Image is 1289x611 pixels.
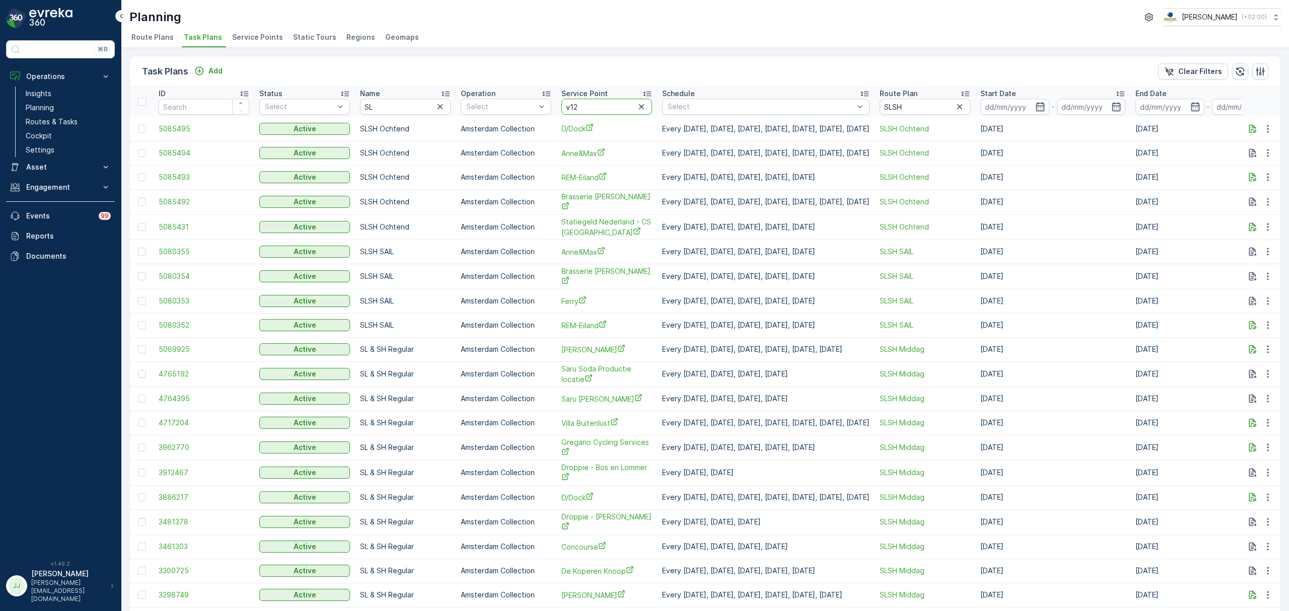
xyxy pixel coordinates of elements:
[880,369,970,379] a: SLSH Middag
[159,172,249,182] a: 5085493
[561,148,652,159] span: Anne&Max
[880,566,970,576] a: SLSH Middag
[22,129,115,143] a: Cockpit
[880,517,970,527] a: SLSH Middag
[456,534,556,559] td: Amsterdam Collection
[159,271,249,281] span: 5080354
[975,214,1130,240] td: [DATE]
[456,214,556,240] td: Amsterdam Collection
[561,344,652,355] span: [PERSON_NAME]
[355,117,456,141] td: SLSH Ochtend
[975,435,1130,460] td: [DATE]
[355,509,456,534] td: SL & SH Regular
[31,569,106,579] p: [PERSON_NAME]
[355,559,456,583] td: SL & SH Regular
[190,65,227,77] button: Add
[294,197,316,207] p: Active
[1163,12,1178,23] img: basis-logo_rgb2x.png
[159,590,249,600] span: 3298749
[159,124,249,134] a: 5085495
[561,437,652,458] a: Gregario Cycling Services
[1130,509,1285,534] td: [DATE]
[1130,387,1285,411] td: [DATE]
[456,361,556,387] td: Amsterdam Collection
[561,266,652,287] span: Brasserie [PERSON_NAME]
[294,418,316,428] p: Active
[26,89,51,99] p: Insights
[6,246,115,266] a: Documents
[360,99,451,115] input: Search
[26,211,93,221] p: Events
[561,217,652,238] span: Statiegeld Nederland - CS [GEOGRAPHIC_DATA]
[456,117,556,141] td: Amsterdam Collection
[6,226,115,246] a: Reports
[561,364,652,385] span: Saru Soda Productie locatie
[159,247,249,257] a: 5080355
[880,320,970,330] a: SLSH SAIL
[561,344,652,355] a: Pendergast
[975,117,1130,141] td: [DATE]
[975,313,1130,337] td: [DATE]
[1130,411,1285,435] td: [DATE]
[22,115,115,129] a: Routes & Tasks
[561,320,652,331] span: REM-Eiland
[657,240,875,264] td: Every [DATE], [DATE], [DATE], [DATE], [DATE]
[880,197,970,207] a: SLSH Ochtend
[159,542,249,552] span: 3461303
[294,566,316,576] p: Active
[561,492,652,503] a: D/Dock
[355,485,456,509] td: SL & SH Regular
[975,583,1130,607] td: [DATE]
[456,141,556,165] td: Amsterdam Collection
[561,217,652,238] a: Statiegeld Nederland - CS Amsterdam
[138,370,146,378] div: Toggle Row Selected
[355,411,456,435] td: SL & SH Regular
[159,517,249,527] span: 3481378
[22,87,115,101] a: Insights
[294,542,316,552] p: Active
[880,222,970,232] span: SLSH Ochtend
[6,8,26,28] img: logo
[975,289,1130,313] td: [DATE]
[294,148,316,158] p: Active
[975,559,1130,583] td: [DATE]
[561,172,652,183] a: REM-Eiland
[880,247,970,257] span: SLSH SAIL
[159,492,249,502] a: 3886217
[880,394,970,404] span: SLSH Middag
[355,337,456,361] td: SL & SH Regular
[657,337,875,361] td: Every [DATE], [DATE], [DATE], [DATE], [DATE], [DATE]
[880,542,970,552] a: SLSH Middag
[1130,289,1285,313] td: [DATE]
[138,125,146,133] div: Toggle Row Selected
[1242,13,1267,21] p: ( +02:00 )
[456,435,556,460] td: Amsterdam Collection
[159,197,249,207] a: 5085492
[22,143,115,157] a: Settings
[657,411,875,435] td: Every [DATE], [DATE], [DATE], [DATE], [DATE], [DATE], [DATE]
[159,418,249,428] a: 4717204
[294,296,316,306] p: Active
[657,435,875,460] td: Every [DATE], [DATE], [DATE], [DATE], [DATE]
[26,145,54,155] p: Settings
[355,313,456,337] td: SLSH SAIL
[22,101,115,115] a: Planning
[561,418,652,428] a: Villa Buitenlust
[561,512,652,532] span: Droppie - [PERSON_NAME]
[6,569,115,603] button: JJ[PERSON_NAME][PERSON_NAME][EMAIL_ADDRESS][DOMAIN_NAME]
[138,223,146,231] div: Toggle Row Selected
[880,468,970,478] a: SLSH Middag
[159,442,249,452] a: 3962770
[355,460,456,485] td: SL & SH Regular
[26,103,54,113] p: Planning
[880,124,970,134] a: SLSH Ochtend
[561,394,652,404] a: Saru Soda Kantoor
[1130,460,1285,485] td: [DATE]
[657,214,875,240] td: Every [DATE], [DATE], [DATE], [DATE], [DATE]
